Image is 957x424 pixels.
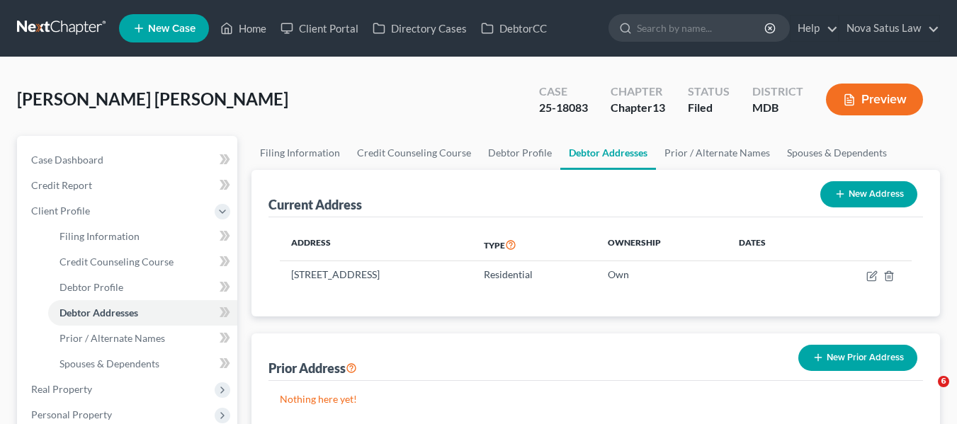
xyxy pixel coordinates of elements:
[48,326,237,351] a: Prior / Alternate Names
[474,16,554,41] a: DebtorCC
[611,100,665,116] div: Chapter
[472,229,596,261] th: Type
[280,261,472,288] td: [STREET_ADDRESS]
[652,101,665,114] span: 13
[60,256,174,268] span: Credit Counseling Course
[60,332,165,344] span: Prior / Alternate Names
[60,357,159,369] span: Spouses & Dependents
[268,196,362,213] div: Current Address
[798,345,917,371] button: New Prior Address
[688,100,730,116] div: Filed
[727,229,813,261] th: Dates
[349,136,480,170] a: Credit Counseling Course
[791,16,838,41] a: Help
[366,16,474,41] a: Directory Cases
[752,100,803,116] div: MDB
[60,230,140,242] span: Filing Information
[637,15,766,41] input: Search by name...
[17,88,288,109] span: [PERSON_NAME] [PERSON_NAME]
[280,229,472,261] th: Address
[778,136,895,170] a: Spouses & Dependents
[596,229,727,261] th: Ownership
[752,84,803,100] div: District
[31,154,103,166] span: Case Dashboard
[539,100,588,116] div: 25-18083
[31,205,90,217] span: Client Profile
[48,351,237,377] a: Spouses & Dependents
[839,16,939,41] a: Nova Satus Law
[268,360,357,377] div: Prior Address
[251,136,349,170] a: Filing Information
[60,306,138,319] span: Debtor Addresses
[48,275,237,300] a: Debtor Profile
[31,383,92,395] span: Real Property
[472,261,596,288] td: Residential
[20,147,237,173] a: Case Dashboard
[31,179,92,191] span: Credit Report
[31,408,112,420] span: Personal Property
[688,84,730,100] div: Status
[560,136,656,170] a: Debtor Addresses
[20,173,237,198] a: Credit Report
[48,249,237,275] a: Credit Counseling Course
[909,376,943,410] iframe: Intercom live chat
[48,224,237,249] a: Filing Information
[826,84,923,115] button: Preview
[539,84,588,100] div: Case
[820,181,917,207] button: New Address
[938,376,949,387] span: 6
[596,261,727,288] td: Own
[60,281,123,293] span: Debtor Profile
[480,136,560,170] a: Debtor Profile
[611,84,665,100] div: Chapter
[213,16,273,41] a: Home
[48,300,237,326] a: Debtor Addresses
[656,136,778,170] a: Prior / Alternate Names
[273,16,366,41] a: Client Portal
[280,392,912,406] p: Nothing here yet!
[148,23,196,34] span: New Case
